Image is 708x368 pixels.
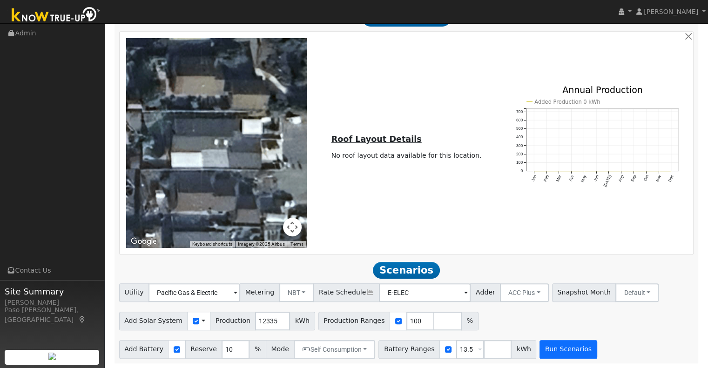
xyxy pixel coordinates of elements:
[290,241,303,247] a: Terms
[470,283,500,302] span: Adder
[7,5,105,26] img: Know True-Up
[461,312,478,330] span: %
[534,99,600,105] text: Added Production 0 kWh
[119,283,149,302] span: Utility
[331,134,422,144] u: Roof Layout Details
[283,218,302,236] button: Map camera controls
[379,283,471,302] input: Select a Rate Schedule
[615,283,659,302] button: Default
[602,174,612,187] text: [DATE]
[210,312,256,330] span: Production
[658,170,659,172] circle: onclick=""
[148,283,240,302] input: Select a Utility
[546,170,547,172] circle: onclick=""
[128,235,159,248] img: Google
[290,312,315,330] span: kWh
[511,340,536,359] span: kWh
[516,118,523,122] text: 600
[558,170,560,172] circle: onclick=""
[516,152,523,156] text: 200
[119,312,188,330] span: Add Solar System
[595,170,597,172] circle: onclick=""
[48,353,56,360] img: retrieve
[78,316,87,323] a: Map
[593,174,600,182] text: Jun
[646,170,647,172] circle: onclick=""
[655,174,662,183] text: Nov
[516,134,523,139] text: 400
[294,340,375,359] button: Self Consumption
[240,283,280,302] span: Metering
[630,174,637,182] text: Sep
[633,170,634,172] circle: onclick=""
[533,170,534,172] circle: onclick=""
[620,170,622,172] circle: onclick=""
[555,174,562,182] text: Mar
[5,305,100,325] div: Paso [PERSON_NAME], [GEOGRAPHIC_DATA]
[5,285,100,298] span: Site Summary
[330,149,483,162] td: No roof layout data available for this location.
[128,235,159,248] a: Open this area in Google Maps (opens a new window)
[266,340,294,359] span: Mode
[670,170,672,172] circle: onclick=""
[668,174,675,183] text: Dec
[500,283,549,302] button: ACC Plus
[516,126,523,131] text: 500
[373,262,439,279] span: Scenarios
[643,174,650,182] text: Oct
[608,170,609,172] circle: onclick=""
[249,340,266,359] span: %
[318,312,390,330] span: Production Ranges
[617,174,625,182] text: Aug
[238,241,285,247] span: Imagery ©2025 Airbus
[185,340,223,359] span: Reserve
[552,283,616,302] span: Snapshot Month
[5,298,100,308] div: [PERSON_NAME]
[543,174,550,182] text: Feb
[583,170,585,172] circle: onclick=""
[530,174,537,182] text: Jan
[516,109,523,114] text: 700
[192,241,232,248] button: Keyboard shortcuts
[279,283,314,302] button: NBT
[568,174,575,181] text: Apr
[580,174,587,183] text: May
[516,160,523,165] text: 100
[539,340,597,359] button: Run Scenarios
[313,283,379,302] span: Rate Schedule
[562,84,643,94] text: Annual Production
[378,340,440,359] span: Battery Ranges
[571,170,572,172] circle: onclick=""
[520,168,523,173] text: 0
[119,340,169,359] span: Add Battery
[516,143,523,148] text: 300
[644,8,698,15] span: [PERSON_NAME]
